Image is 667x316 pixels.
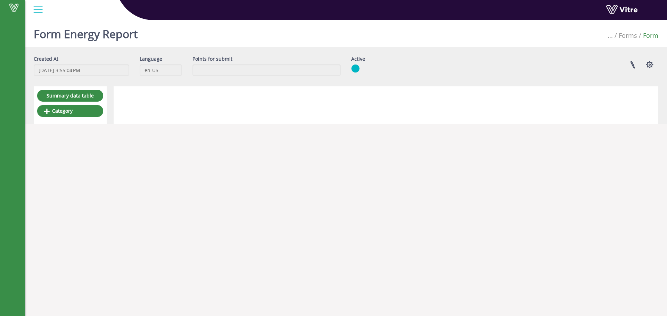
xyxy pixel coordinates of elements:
label: Points for submit [192,55,232,62]
span: ... [608,31,613,40]
a: Forms [619,31,637,40]
li: Form [637,31,658,40]
a: Summary data table [37,90,103,102]
label: Language [140,55,162,62]
a: Category [37,105,103,117]
h1: Form Energy Report [34,17,138,47]
label: Active [351,55,365,62]
label: Created At [34,55,58,62]
img: yes [351,64,360,73]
